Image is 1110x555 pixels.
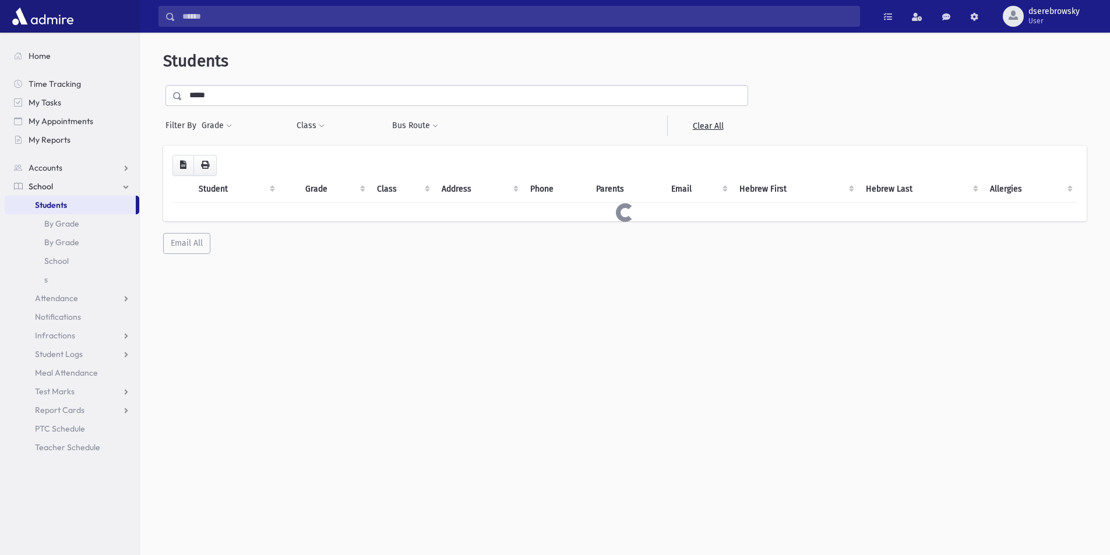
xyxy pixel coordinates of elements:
a: By Grade [5,214,139,233]
img: AdmirePro [9,5,76,28]
span: dserebrowsky [1028,7,1080,16]
button: Class [296,115,325,136]
span: Students [163,51,228,70]
a: Attendance [5,289,139,307]
a: Test Marks [5,382,139,401]
span: Report Cards [35,405,84,415]
a: Report Cards [5,401,139,419]
span: Meal Attendance [35,367,98,378]
span: Home [29,51,51,61]
a: My Appointments [5,112,139,130]
span: Infractions [35,330,75,341]
a: Student Logs [5,345,139,363]
span: Students [35,200,67,210]
a: Teacher Schedule [5,438,139,457]
span: School [29,181,53,192]
a: Students [5,196,136,214]
a: School [5,177,139,196]
span: User [1028,16,1080,26]
button: Email All [163,233,210,254]
a: PTC Schedule [5,419,139,438]
th: Phone [523,176,589,203]
button: Grade [201,115,232,136]
a: Home [5,47,139,65]
span: Teacher Schedule [35,442,100,453]
button: Print [193,155,217,176]
a: Meal Attendance [5,363,139,382]
th: Student [192,176,280,203]
th: Allergies [983,176,1077,203]
th: Address [435,176,523,203]
a: Accounts [5,158,139,177]
span: Notifications [35,312,81,322]
a: Clear All [667,115,748,136]
button: CSV [172,155,194,176]
span: Student Logs [35,349,83,359]
th: Class [370,176,435,203]
span: Attendance [35,293,78,303]
th: Grade [298,176,369,203]
span: My Tasks [29,97,61,108]
th: Hebrew First [732,176,858,203]
span: Filter By [165,119,201,132]
a: Time Tracking [5,75,139,93]
button: Bus Route [392,115,439,136]
a: My Reports [5,130,139,149]
a: s [5,270,139,289]
input: Search [175,6,859,27]
a: Infractions [5,326,139,345]
span: Accounts [29,162,62,173]
a: My Tasks [5,93,139,112]
span: PTC Schedule [35,423,85,434]
span: My Reports [29,135,71,145]
span: Time Tracking [29,79,81,89]
a: By Grade [5,233,139,252]
span: Test Marks [35,386,75,397]
th: Hebrew Last [859,176,984,203]
th: Parents [589,176,664,203]
span: My Appointments [29,116,93,126]
a: Notifications [5,307,139,326]
th: Email [664,176,732,203]
a: School [5,252,139,270]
